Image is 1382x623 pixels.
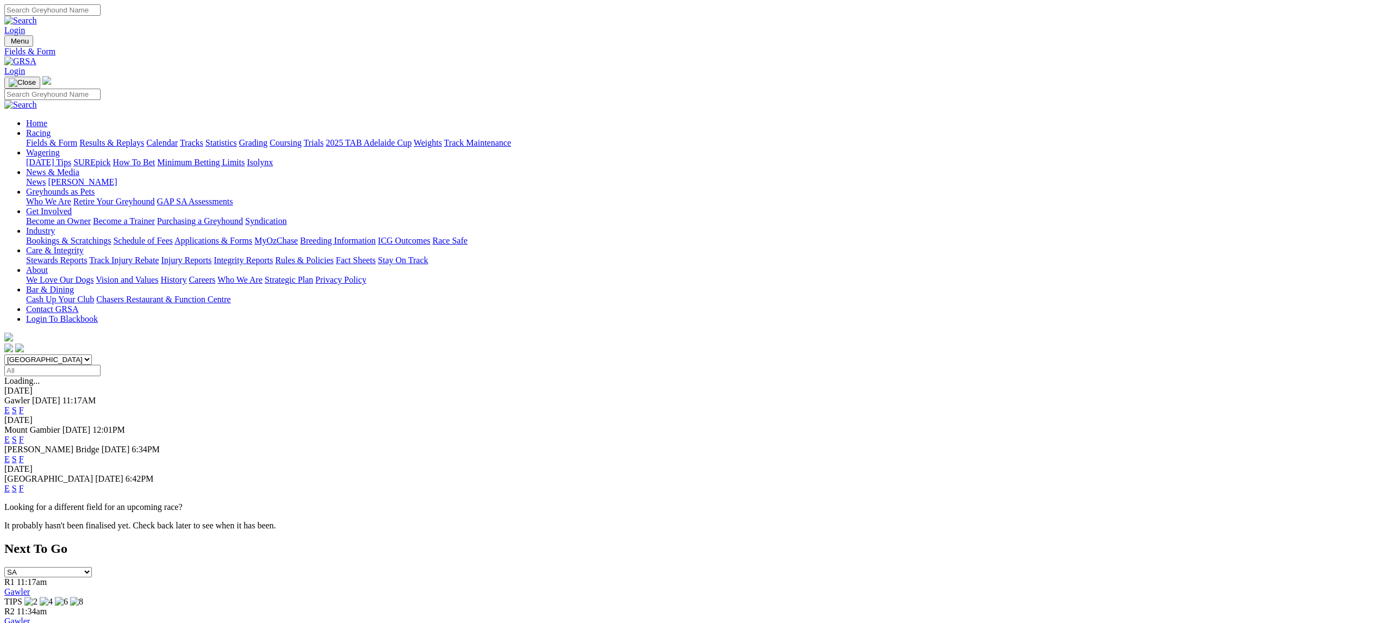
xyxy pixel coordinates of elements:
[4,607,15,616] span: R2
[63,396,96,405] span: 11:17AM
[26,226,55,235] a: Industry
[26,197,71,206] a: Who We Are
[19,406,24,415] a: F
[26,167,79,177] a: News & Media
[17,607,47,616] span: 11:34am
[4,376,40,385] span: Loading...
[12,454,17,464] a: S
[26,275,94,284] a: We Love Our Dogs
[26,197,1378,207] div: Greyhounds as Pets
[42,76,51,85] img: logo-grsa-white.png
[132,445,160,454] span: 6:34PM
[9,78,36,87] img: Close
[245,216,287,226] a: Syndication
[4,445,99,454] span: [PERSON_NAME] Bridge
[26,216,1378,226] div: Get Involved
[300,236,376,245] a: Breeding Information
[4,577,15,587] span: R1
[270,138,302,147] a: Coursing
[4,100,37,110] img: Search
[4,502,1378,512] p: Looking for a different field for an upcoming race?
[326,138,412,147] a: 2025 TAB Adelaide Cup
[24,597,38,607] img: 2
[92,425,125,434] span: 12:01PM
[79,138,144,147] a: Results & Replays
[126,474,154,483] span: 6:42PM
[4,597,22,606] span: TIPS
[26,207,72,216] a: Get Involved
[4,77,40,89] button: Toggle navigation
[157,158,245,167] a: Minimum Betting Limits
[26,148,60,157] a: Wagering
[4,16,37,26] img: Search
[189,275,215,284] a: Careers
[4,4,101,16] input: Search
[4,47,1378,57] a: Fields & Form
[113,158,155,167] a: How To Bet
[4,35,33,47] button: Toggle navigation
[4,26,25,35] a: Login
[19,435,24,444] a: F
[214,256,273,265] a: Integrity Reports
[4,344,13,352] img: facebook.svg
[206,138,237,147] a: Statistics
[4,406,10,415] a: E
[93,216,155,226] a: Become a Trainer
[432,236,467,245] a: Race Safe
[303,138,323,147] a: Trials
[26,236,111,245] a: Bookings & Scratchings
[161,256,211,265] a: Injury Reports
[4,521,276,530] partial: It probably hasn't been finalised yet. Check back later to see when it has been.
[11,37,29,45] span: Menu
[26,295,94,304] a: Cash Up Your Club
[55,597,68,607] img: 6
[26,295,1378,304] div: Bar & Dining
[4,484,10,493] a: E
[26,138,77,147] a: Fields & Form
[247,158,273,167] a: Isolynx
[26,158,1378,167] div: Wagering
[26,265,48,275] a: About
[73,197,155,206] a: Retire Your Greyhound
[113,236,172,245] a: Schedule of Fees
[4,66,25,76] a: Login
[32,396,60,405] span: [DATE]
[4,365,101,376] input: Select date
[26,128,51,138] a: Racing
[19,454,24,464] a: F
[254,236,298,245] a: MyOzChase
[4,415,1378,425] div: [DATE]
[70,597,83,607] img: 8
[12,484,17,493] a: S
[4,89,101,100] input: Search
[12,406,17,415] a: S
[96,275,158,284] a: Vision and Values
[63,425,91,434] span: [DATE]
[26,119,47,128] a: Home
[4,333,13,341] img: logo-grsa-white.png
[315,275,366,284] a: Privacy Policy
[160,275,186,284] a: History
[265,275,313,284] a: Strategic Plan
[26,177,1378,187] div: News & Media
[4,587,30,596] a: Gawler
[26,275,1378,285] div: About
[40,597,53,607] img: 4
[17,577,47,587] span: 11:17am
[26,285,74,294] a: Bar & Dining
[157,216,243,226] a: Purchasing a Greyhound
[4,386,1378,396] div: [DATE]
[146,138,178,147] a: Calendar
[4,57,36,66] img: GRSA
[26,158,71,167] a: [DATE] Tips
[4,396,30,405] span: Gawler
[175,236,252,245] a: Applications & Forms
[26,256,87,265] a: Stewards Reports
[95,474,123,483] span: [DATE]
[157,197,233,206] a: GAP SA Assessments
[12,435,17,444] a: S
[15,344,24,352] img: twitter.svg
[26,314,98,323] a: Login To Blackbook
[26,304,78,314] a: Contact GRSA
